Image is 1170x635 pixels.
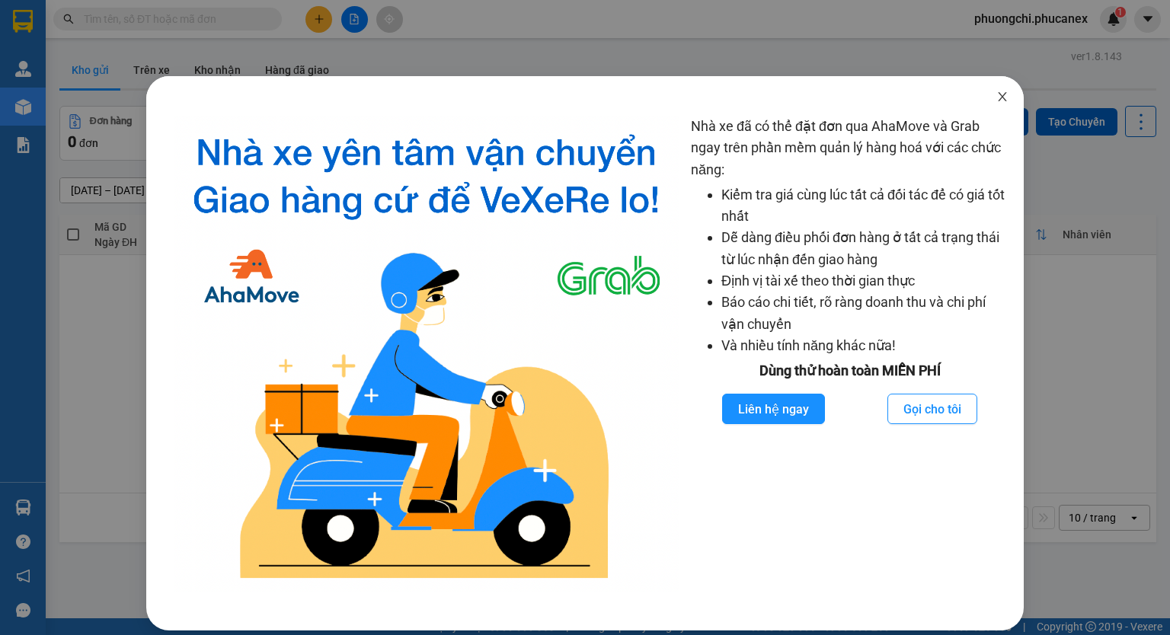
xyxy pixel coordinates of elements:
button: Close [981,76,1024,119]
span: Liên hệ ngay [738,400,809,419]
li: Báo cáo chi tiết, rõ ràng doanh thu và chi phí vận chuyển [721,292,1009,335]
li: Kiểm tra giá cùng lúc tất cả đối tác để có giá tốt nhất [721,184,1009,228]
button: Liên hệ ngay [722,394,825,424]
div: Nhà xe đã có thể đặt đơn qua AhaMove và Grab ngay trên phần mềm quản lý hàng hoá với các chức năng: [691,116,1009,592]
span: Gọi cho tôi [903,400,961,419]
li: Dễ dàng điều phối đơn hàng ở tất cả trạng thái từ lúc nhận đến giao hàng [721,227,1009,270]
button: Gọi cho tôi [887,394,977,424]
div: Dùng thử hoàn toàn MIỄN PHÍ [691,360,1009,381]
li: Định vị tài xế theo thời gian thực [721,270,1009,292]
span: close [996,91,1009,103]
img: logo [174,116,679,592]
li: Và nhiều tính năng khác nữa! [721,335,1009,356]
